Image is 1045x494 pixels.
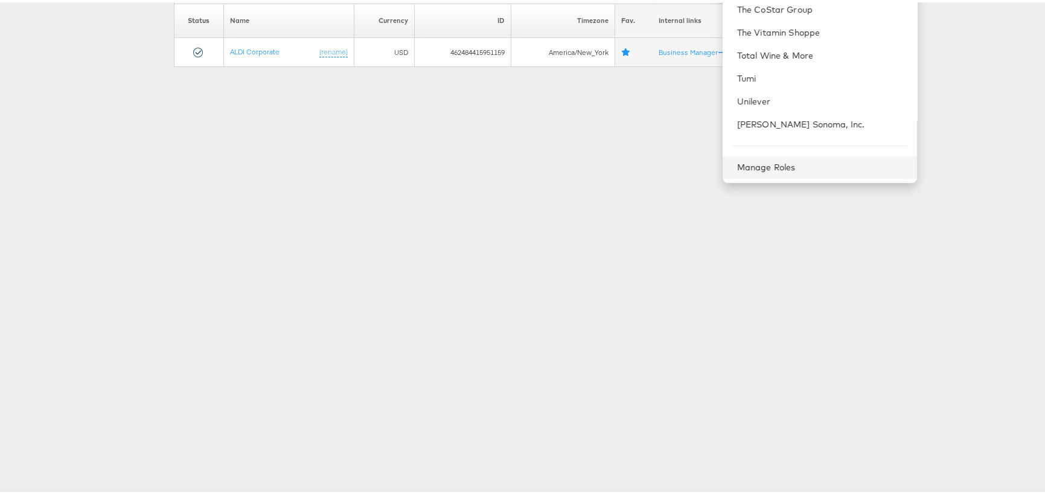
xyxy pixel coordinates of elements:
a: The CoStar Group [737,1,907,13]
th: Name [223,1,354,36]
a: Tumi [737,70,907,82]
th: Currency [354,1,415,36]
td: 462484415951159 [415,36,511,65]
a: Business Manager [659,45,724,54]
th: ID [415,1,511,36]
a: ALDI Corporate [230,45,280,54]
a: Total Wine & More [737,47,907,59]
a: Manage Roles [737,159,796,170]
a: [PERSON_NAME] Sonoma, Inc. [737,116,907,128]
a: The Vitamin Shoppe [737,24,907,36]
a: (rename) [319,45,348,55]
td: USD [354,36,415,65]
th: Timezone [511,1,615,36]
td: America/New_York [511,36,615,65]
th: Status [174,1,224,36]
a: Unilever [737,93,907,105]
